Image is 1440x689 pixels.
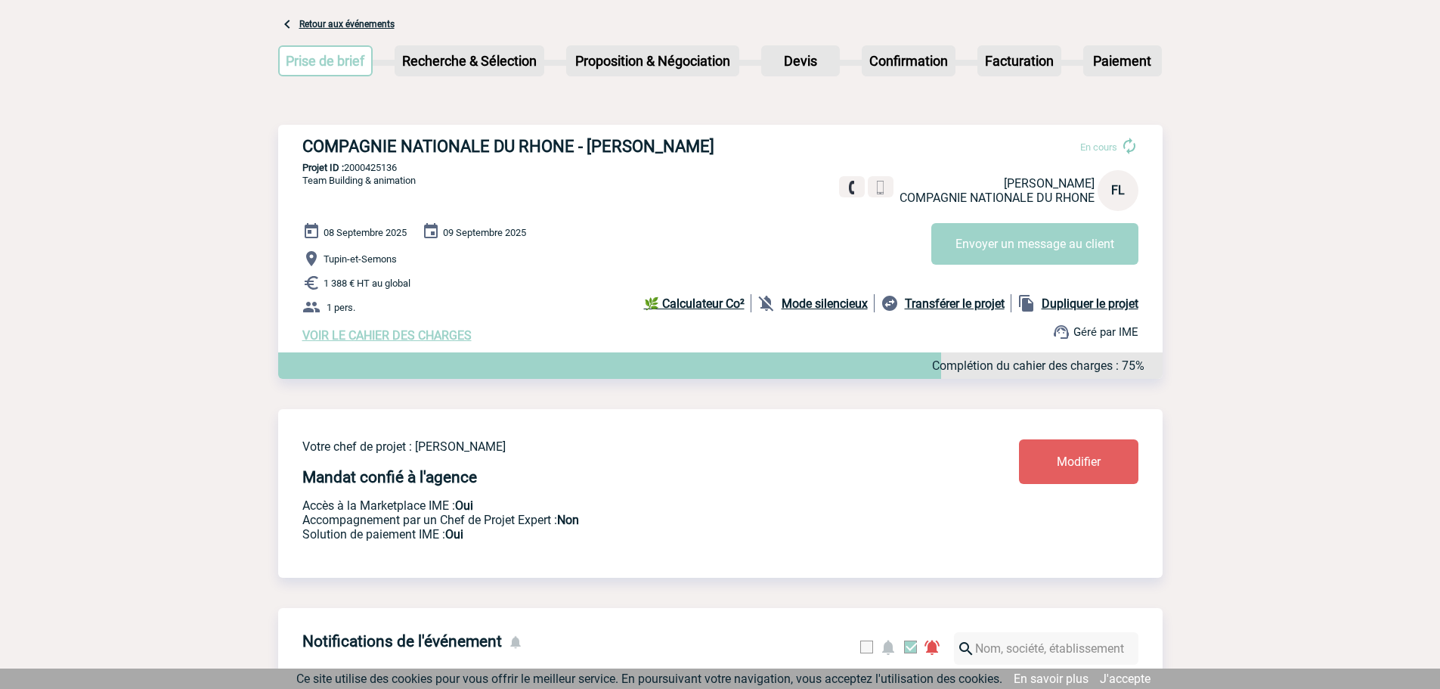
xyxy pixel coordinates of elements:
[302,498,930,513] p: Accès à la Marketplace IME :
[874,181,887,194] img: portable.png
[455,498,473,513] b: Oui
[557,513,579,527] b: Non
[324,227,407,238] span: 08 Septembre 2025
[299,19,395,29] a: Retour aux événements
[302,162,344,173] b: Projet ID :
[396,47,543,75] p: Recherche & Sélection
[931,223,1138,265] button: Envoyer un message au client
[296,672,1002,686] span: Ce site utilise des cookies pour vous offrir le meilleur service. En poursuivant votre navigation...
[782,296,868,311] b: Mode silencieux
[302,328,472,343] a: VOIR LE CAHIER DES CHARGES
[1057,455,1101,469] span: Modifier
[1004,176,1095,191] span: [PERSON_NAME]
[443,227,526,238] span: 09 Septembre 2025
[1052,323,1070,341] img: support.png
[905,296,1005,311] b: Transférer le projet
[302,513,930,527] p: Prestation payante
[845,181,859,194] img: fixe.png
[1042,296,1138,311] b: Dupliquer le projet
[324,253,397,265] span: Tupin-et-Semons
[302,175,416,186] span: Team Building & animation
[568,47,738,75] p: Proposition & Négociation
[302,632,502,650] h4: Notifications de l'événement
[1017,294,1036,312] img: file_copy-black-24dp.png
[763,47,838,75] p: Devis
[1014,672,1089,686] a: En savoir plus
[979,47,1060,75] p: Facturation
[644,296,745,311] b: 🌿 Calculateur Co²
[900,191,1095,205] span: COMPAGNIE NATIONALE DU RHONE
[324,278,410,289] span: 1 388 € HT au global
[302,468,477,486] h4: Mandat confié à l'agence
[1100,672,1150,686] a: J'accepte
[327,302,355,313] span: 1 pers.
[302,137,756,156] h3: COMPAGNIE NATIONALE DU RHONE - [PERSON_NAME]
[863,47,954,75] p: Confirmation
[302,439,930,454] p: Votre chef de projet : [PERSON_NAME]
[278,162,1163,173] p: 2000425136
[1111,183,1125,197] span: FL
[1073,325,1138,339] span: Géré par IME
[644,294,751,312] a: 🌿 Calculateur Co²
[1085,47,1160,75] p: Paiement
[445,527,463,542] b: Oui
[302,527,930,542] p: Conformité aux process achat client, Prise en charge de la facturation, Mutualisation de plusieur...
[1080,141,1117,153] span: En cours
[280,47,372,75] p: Prise de brief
